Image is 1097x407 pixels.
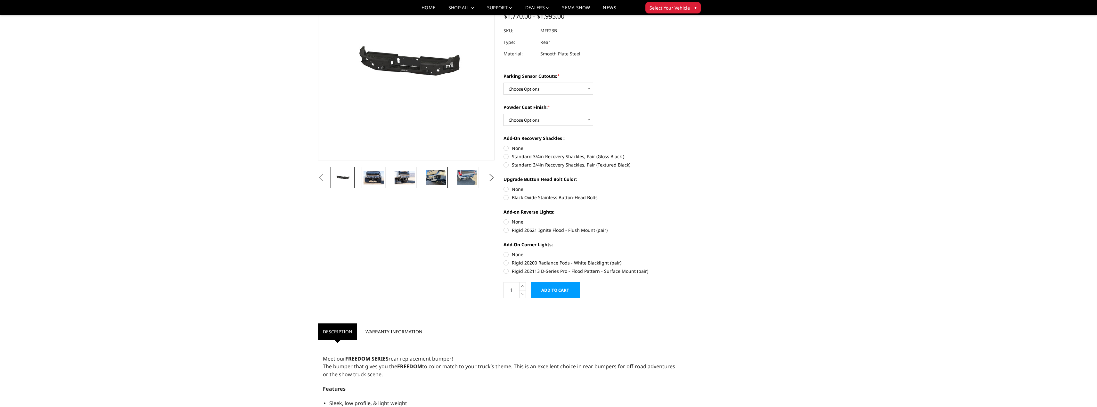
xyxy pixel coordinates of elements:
[603,5,616,15] a: News
[531,282,580,298] input: Add to Cart
[316,173,326,183] button: Previous
[503,259,680,266] label: Rigid 20200 Radiance Pods - White Blacklight (pair)
[503,104,680,110] label: Powder Coat Finish:
[361,323,427,340] a: Warranty Information
[323,385,346,392] span: Features
[503,194,680,201] label: Black Oxide Stainless Button-Head Bolts
[457,170,477,185] img: 2023-2025 Ford F250-350-450 - Freedom Series - Rear Bumper
[487,173,496,183] button: Next
[323,355,453,362] span: Meet our rear replacement bumper!
[540,25,557,37] dd: MFF23B
[503,25,536,37] dt: SKU:
[503,241,680,248] label: Add-On Corner Lights:
[364,171,384,184] img: 2023-2025 Ford F250-350-450 - Freedom Series - Rear Bumper
[503,153,680,160] label: Standard 3/4in Recovery Shackles, Pair (Gloss Black )
[525,5,550,15] a: Dealers
[503,48,536,60] dt: Material:
[503,73,680,79] label: Parking Sensor Cutouts:
[448,5,474,15] a: shop all
[503,37,536,48] dt: Type:
[540,48,580,60] dd: Smooth Plate Steel
[503,186,680,192] label: None
[503,251,680,258] label: None
[503,208,680,215] label: Add-on Reverse Lights:
[503,135,680,142] label: Add-On Recovery Shackles :
[345,355,389,362] strong: FREEDOM SERIES
[503,176,680,183] label: Upgrade Button Head Bolt Color:
[645,2,701,13] button: Select Your Vehicle
[503,145,680,151] label: None
[397,363,422,370] strong: FREEDOM
[503,161,680,168] label: Standard 3/4in Recovery Shackles, Pair (Textured Black)
[323,363,675,378] span: The bumper that gives you the to color match to your truck’s theme. This is an excellent choice i...
[694,4,697,11] span: ▾
[329,400,407,407] span: Sleek, low profile, & light weight
[318,323,357,340] a: Description
[503,227,680,233] label: Rigid 20621 Ignite Flood - Flush Mount (pair)
[503,268,680,274] label: Rigid 202113 D-Series Pro - Flood Pattern - Surface Mount (pair)
[395,171,415,184] img: 2023-2025 Ford F250-350-450 - Freedom Series - Rear Bumper
[487,5,512,15] a: Support
[540,37,550,48] dd: Rear
[503,12,564,20] span: $1,770.00 - $1,995.00
[562,5,590,15] a: SEMA Show
[503,218,680,225] label: None
[650,4,690,11] span: Select Your Vehicle
[422,5,435,15] a: Home
[426,170,446,185] img: 2023-2025 Ford F250-350-450 - Freedom Series - Rear Bumper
